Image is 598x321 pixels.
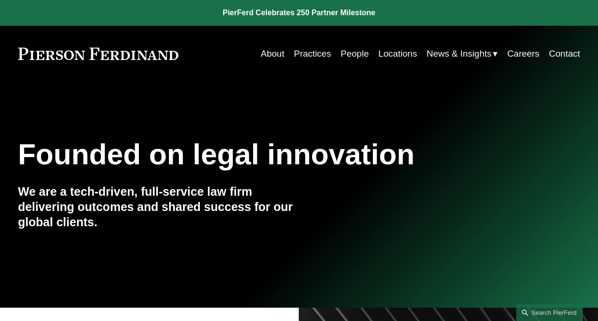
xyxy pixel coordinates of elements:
a: About [261,45,284,63]
a: People [341,45,369,63]
h1: Founded on legal innovation [18,138,487,171]
a: folder dropdown [427,45,498,63]
a: Search this site [516,304,583,321]
a: Practices [294,45,331,63]
span: News & Insights [427,46,491,62]
a: Locations [378,45,417,63]
h4: We are a tech-driven, full-service law firm delivering outcomes and shared success for our global... [18,184,299,230]
a: Contact [549,45,580,63]
a: Careers [507,45,539,63]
